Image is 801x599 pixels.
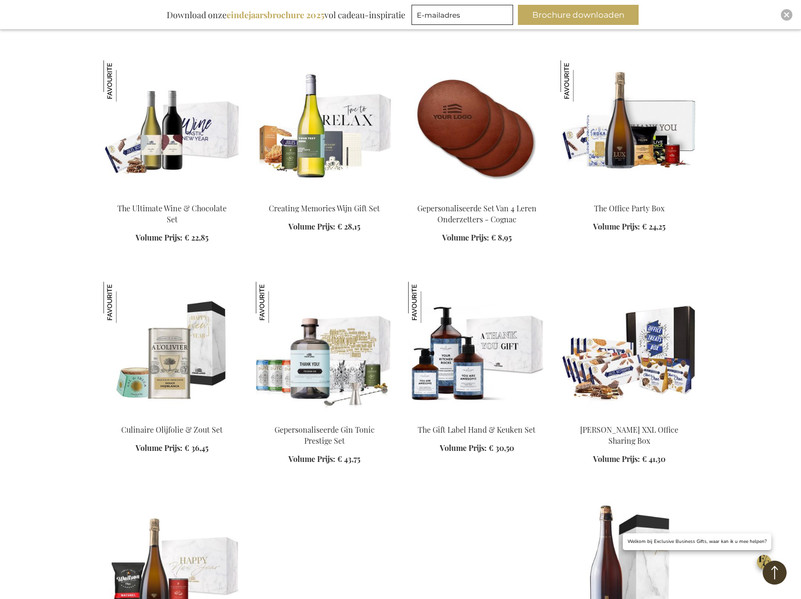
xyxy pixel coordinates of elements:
a: Volume Prijs: € 43,75 [288,454,360,465]
img: Personalised Gin Tonic Prestige Set [256,282,393,416]
span: Volume Prijs: [442,232,489,242]
span: Volume Prijs: [288,221,335,231]
a: [PERSON_NAME] XXL Office Sharing Box [580,425,678,446]
a: Personalised White Wine [256,191,393,200]
img: The Gift Label Hand & Kitchen Set [408,282,545,416]
div: Download onze vol cadeau-inspiratie [162,5,410,25]
a: The Office Party Box [594,203,664,213]
a: Volume Prijs: € 41,30 [593,454,665,465]
a: Beer Apéro Gift Box The Ultimate Wine & Chocolate Set [103,191,240,200]
a: Volume Prijs: € 8,95 [442,232,512,243]
a: Creating Memories Wijn Gift Set [269,203,380,213]
b: eindejaarsbrochure 2025 [227,9,324,21]
span: € 22,85 [184,232,208,242]
input: E-mailadres [412,5,513,25]
span: € 8,95 [491,232,512,242]
button: Brochure downloaden [518,5,639,25]
img: Beer Apéro Gift Box [103,60,240,195]
img: Personalised White Wine [256,60,393,195]
a: Volume Prijs: € 36,45 [136,443,208,454]
a: Volume Prijs: € 30,50 [440,443,514,454]
span: € 30,50 [489,443,514,453]
a: Volume Prijs: € 22,85 [136,232,208,243]
span: € 41,30 [642,454,665,464]
span: Volume Prijs: [593,221,640,231]
a: Volume Prijs: € 28,15 [288,221,360,232]
a: The Gift Label Hand & Keuken Set [418,425,536,435]
a: Jules Destrooper XXL Office Sharing Box [561,412,698,421]
a: Olive & Salt Culinary Set Culinaire Olijfolie & Zout Set [103,412,240,421]
img: Culinaire Olijfolie & Zout Set [103,282,145,323]
span: Volume Prijs: [136,232,183,242]
img: The Office Party Box [561,60,602,102]
a: Gepersonaliseerde Set Van 4 Leren Onderzetters - Cognac [417,203,537,224]
a: Gepersonaliseerde Gin Tonic Prestige Set [275,425,375,446]
a: The Office Party Box The Office Party Box [561,191,698,200]
span: Volume Prijs: [440,443,487,453]
div: Close [781,9,792,21]
span: € 28,15 [337,221,360,231]
img: The Gift Label Hand & Keuken Set [408,282,449,323]
span: € 24,25 [642,221,665,231]
span: € 43,75 [337,454,360,464]
a: Personalised Gin Tonic Prestige Set Gepersonaliseerde Gin Tonic Prestige Set [256,412,393,421]
span: Volume Prijs: [593,454,640,464]
span: € 36,45 [184,443,208,453]
img: Jules Destrooper XXL Office Sharing Box [561,282,698,416]
span: Volume Prijs: [288,454,335,464]
img: Gepersonaliseerde Set Van 4 Leren Onderzetters - Cognac [408,60,545,195]
img: The Office Party Box [561,60,698,195]
a: Volume Prijs: € 24,25 [593,221,665,232]
img: Close [784,12,790,18]
form: marketing offers and promotions [412,5,516,28]
a: The Gift Label Hand & Kitchen Set The Gift Label Hand & Keuken Set [408,412,545,421]
a: The Ultimate Wine & Chocolate Set [117,203,227,224]
span: Volume Prijs: [136,443,183,453]
a: Culinaire Olijfolie & Zout Set [121,425,223,435]
img: Olive & Salt Culinary Set [103,282,240,416]
img: The Ultimate Wine & Chocolate Set [103,60,145,102]
img: Gepersonaliseerde Gin Tonic Prestige Set [256,282,297,323]
a: Gepersonaliseerde Set Van 4 Leren Onderzetters - Cognac [408,191,545,200]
